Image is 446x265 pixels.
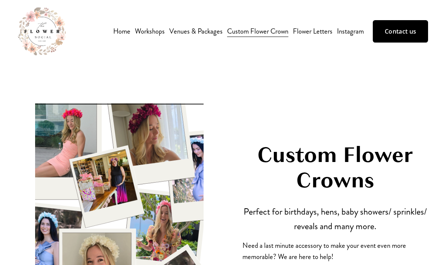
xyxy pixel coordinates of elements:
[242,142,428,193] h1: Custom Flower Crowns
[227,25,288,38] a: Custom Flower Crown
[135,25,165,38] a: folder dropdown
[373,20,428,43] a: Contact us
[293,25,332,38] a: Flower Letters
[18,7,66,55] img: The Flower Social
[135,26,165,37] span: Workshops
[113,25,130,38] a: Home
[242,240,428,262] p: Need a last minute accessory to make your event even more memorable? We are here to help!
[337,25,364,38] a: Instagram
[242,205,428,234] p: Perfect for birthdays, hens, baby showers/ sprinkles/ reveals and many more.
[169,25,223,38] a: Venues & Packages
